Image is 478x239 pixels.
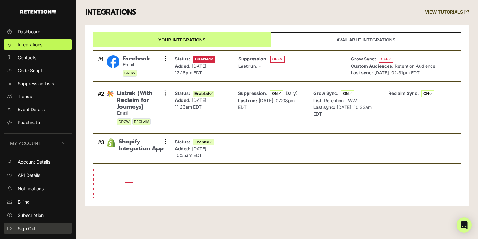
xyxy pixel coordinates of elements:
span: Dashboard [18,28,40,35]
strong: Suppression: [238,91,267,96]
span: [DATE]. 07:08pm EDT [238,98,295,110]
span: Facebook [123,55,150,62]
strong: Suppression: [238,56,268,61]
strong: Status: [175,139,190,144]
span: Integrations [18,41,42,48]
strong: Last run: [238,63,258,69]
span: [DATE]. 10:33am EDT [313,104,372,116]
strong: Custom Audiences: [351,63,394,69]
strong: Added: [175,63,191,69]
span: [DATE] 12:18pm EDT [175,63,206,75]
small: Email [117,110,165,116]
a: Integrations [4,39,72,50]
span: GROW [123,70,137,77]
span: Suppression Lists [18,80,54,87]
span: [DATE]. 02:31pm EDT [374,70,420,75]
a: Available integrations [271,32,461,47]
span: Contacts [18,54,36,61]
span: OFF [270,56,285,63]
span: Support [18,132,34,139]
span: RECLAIM [132,118,151,125]
span: Subscription [18,212,44,218]
h3: INTEGRATIONS [85,8,136,17]
span: Notifications [18,185,44,192]
a: Support [4,130,72,141]
strong: Added: [175,97,191,103]
a: Suppression Lists [4,78,72,89]
strong: Added: [175,146,191,151]
span: Account Details [18,159,50,165]
a: Event Details [4,104,72,115]
a: Trends [4,91,72,102]
strong: Last run: [238,98,257,103]
a: Contacts [4,52,72,63]
span: Shopify Integration App [119,138,166,152]
a: API Details [4,170,72,180]
button: My Account [4,134,72,153]
span: Trends [18,93,32,100]
strong: List: [313,98,323,103]
small: Email [123,62,150,67]
strong: Last sync: [351,70,373,75]
div: #1 [98,55,104,77]
span: OFF [379,56,393,63]
strong: Grow Sync: [313,91,339,96]
span: Enabled [193,91,214,97]
span: Event Details [18,106,45,113]
span: Listrak (With Reclaim for Journeys) [117,90,165,110]
div: #3 [98,138,104,159]
span: Retention Audience [395,63,435,69]
span: GROW [117,118,131,125]
span: ON [341,90,354,97]
a: Billing [4,197,72,207]
span: Sign Out [18,225,36,232]
img: Listrak (With Reclaim for Journeys) [107,91,114,97]
img: Retention.com [20,10,56,14]
a: Subscription [4,210,72,220]
a: Code Script [4,65,72,76]
span: Disabled [193,56,215,63]
a: Account Details [4,157,72,167]
a: Notifications [4,183,72,194]
span: - [259,63,261,69]
div: Open Intercom Messenger [457,217,472,233]
span: ON [270,90,283,97]
strong: Status: [175,91,190,96]
span: Code Script [18,67,42,74]
a: Sign Out [4,223,72,234]
a: VIEW TUTORIALS [425,9,469,15]
span: Enabled [193,139,214,145]
strong: Last sync: [313,104,335,110]
div: #2 [98,90,104,125]
span: Reactivate [18,119,40,126]
strong: Reclaim Sync: [389,91,419,96]
span: API Details [18,172,40,179]
span: ON [421,90,434,97]
img: Facebook [107,55,120,68]
img: Shopify Integration App [107,138,116,147]
span: Retention - WW [324,98,357,103]
strong: Status: [175,56,190,61]
a: Your integrations [93,32,271,47]
a: Dashboard [4,26,72,37]
span: My Account [10,140,41,147]
strong: Grow Sync: [351,56,376,61]
span: (Daily) [284,91,297,96]
a: Reactivate [4,117,72,128]
span: Billing [18,198,30,205]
